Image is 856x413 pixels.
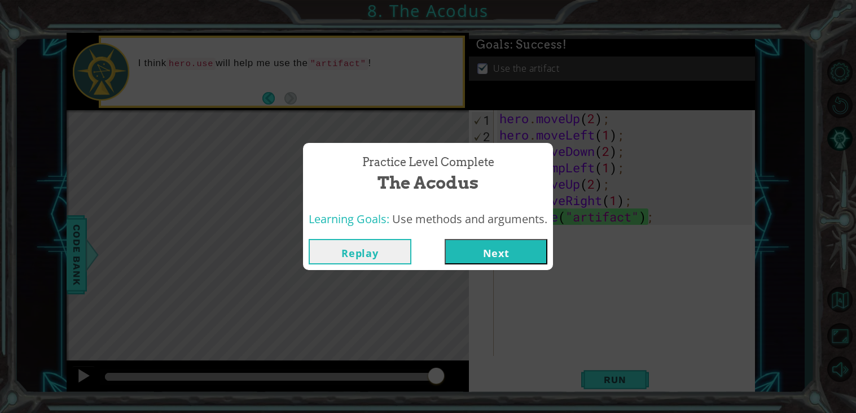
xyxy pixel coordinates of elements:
span: Use methods and arguments. [392,211,547,227]
span: Learning Goals: [309,211,389,227]
span: The Acodus [377,171,479,195]
button: Replay [309,239,411,264]
span: Practice Level Complete [362,154,494,171]
button: Next [445,239,547,264]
